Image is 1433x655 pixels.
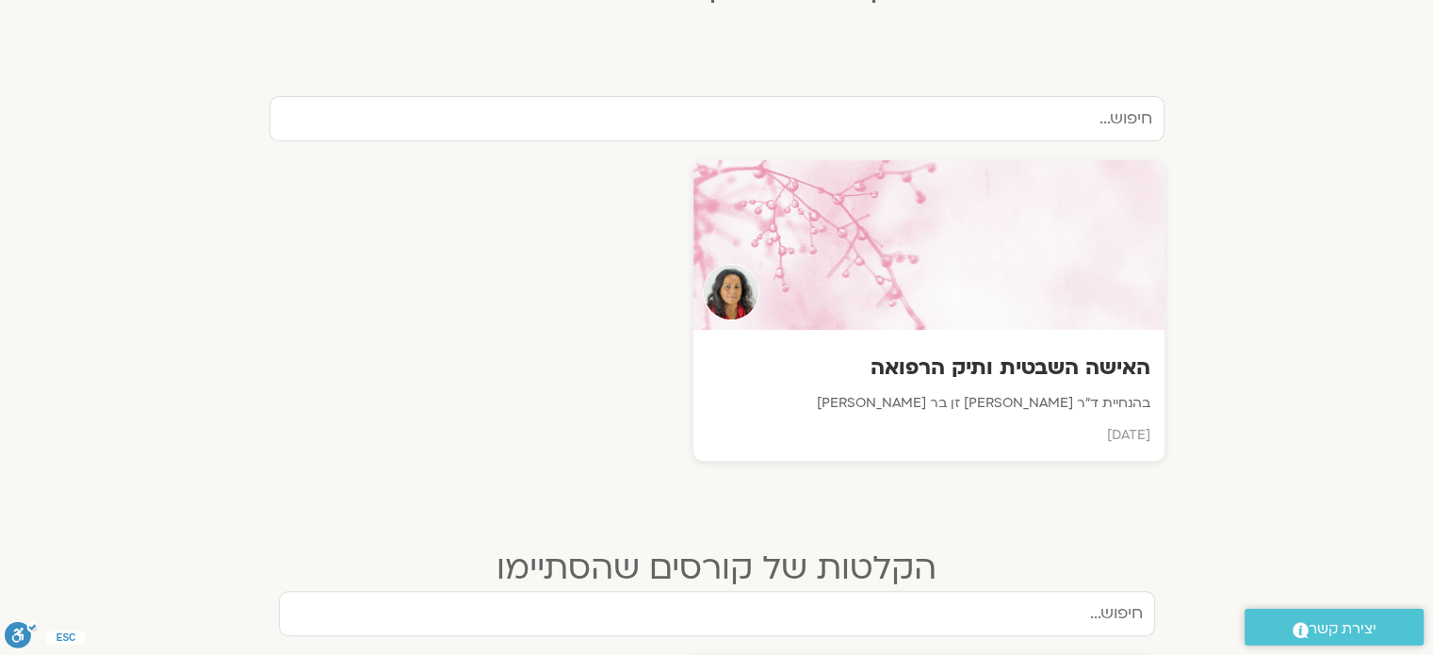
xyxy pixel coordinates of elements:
[708,392,1150,415] p: בהנחיית ד״ר [PERSON_NAME] זן בר [PERSON_NAME]
[708,353,1150,382] h3: האישה השבטית ותיק הרפואה
[279,549,1155,587] h2: הקלטות של קורסים שהסתיימו
[708,424,1150,447] p: [DATE]
[703,264,759,320] img: Teacher
[1309,616,1376,642] span: יצירת קשר
[269,160,1164,461] a: Teacherהאישה השבטית ותיק הרפואהבהנחיית ד״ר [PERSON_NAME] זן בר [PERSON_NAME][DATE]
[1245,609,1424,646] a: יצירת קשר
[279,591,1155,636] input: חיפוש...
[269,96,1164,141] input: חיפוש...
